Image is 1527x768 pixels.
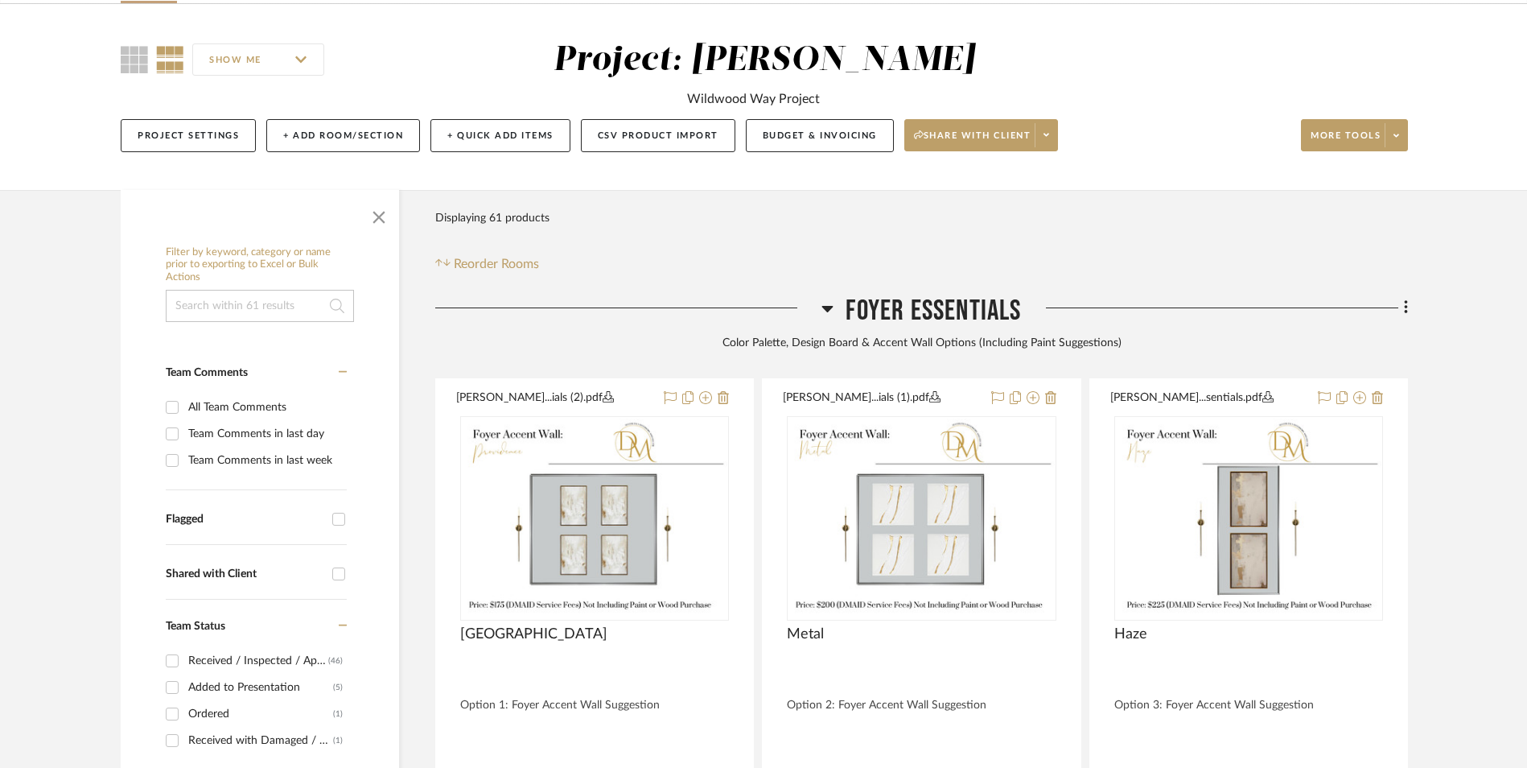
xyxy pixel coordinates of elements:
div: Team Comments in last day [188,421,343,447]
img: Metal [788,419,1054,618]
img: Haze [1116,419,1381,618]
button: [PERSON_NAME]...ials (2).pdf [456,389,654,408]
div: Received with Damaged / Awaiting Vendor Response [188,728,333,754]
div: Received / Inspected / Approved [188,648,328,674]
div: (5) [333,675,343,700]
div: Flagged [166,513,324,526]
div: (1) [333,701,343,727]
button: Reorder Rooms [435,254,539,274]
div: Color Palette, Design Board & Accent Wall Options (Including Paint Suggestions) [435,335,1408,353]
div: Project: [PERSON_NAME] [554,43,975,77]
span: Team Status [166,621,225,632]
button: + Add Room/Section [266,119,420,152]
div: Shared with Client [166,568,324,581]
span: Metal [787,626,824,643]
div: Ordered [188,701,333,727]
input: Search within 61 results [166,290,354,322]
button: [PERSON_NAME]...ials (1).pdf [783,389,981,408]
button: + Quick Add Items [430,119,570,152]
div: All Team Comments [188,394,343,420]
button: More tools [1301,119,1408,151]
div: Wildwood Way Project [687,89,820,109]
div: Displaying 61 products [435,202,549,234]
span: [GEOGRAPHIC_DATA] [460,626,607,643]
img: Providence [462,419,727,618]
button: CSV Product Import [581,119,735,152]
button: Budget & Invoicing [746,119,894,152]
button: [PERSON_NAME]...sentials.pdf [1110,389,1308,408]
div: (1) [333,728,343,754]
span: Reorder Rooms [454,254,539,274]
h6: Filter by keyword, category or name prior to exporting to Excel or Bulk Actions [166,246,354,284]
span: Haze [1114,626,1147,643]
button: Close [363,198,395,230]
span: Foyer Essentials [846,294,1021,328]
div: Team Comments in last week [188,448,343,473]
span: Team Comments [166,367,248,378]
div: (46) [328,648,343,674]
span: Share with client [914,130,1031,154]
div: 0 [788,417,1055,620]
div: Added to Presentation [188,675,333,700]
span: More tools [1311,130,1381,154]
button: Project Settings [121,119,256,152]
button: Share with client [904,119,1059,151]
